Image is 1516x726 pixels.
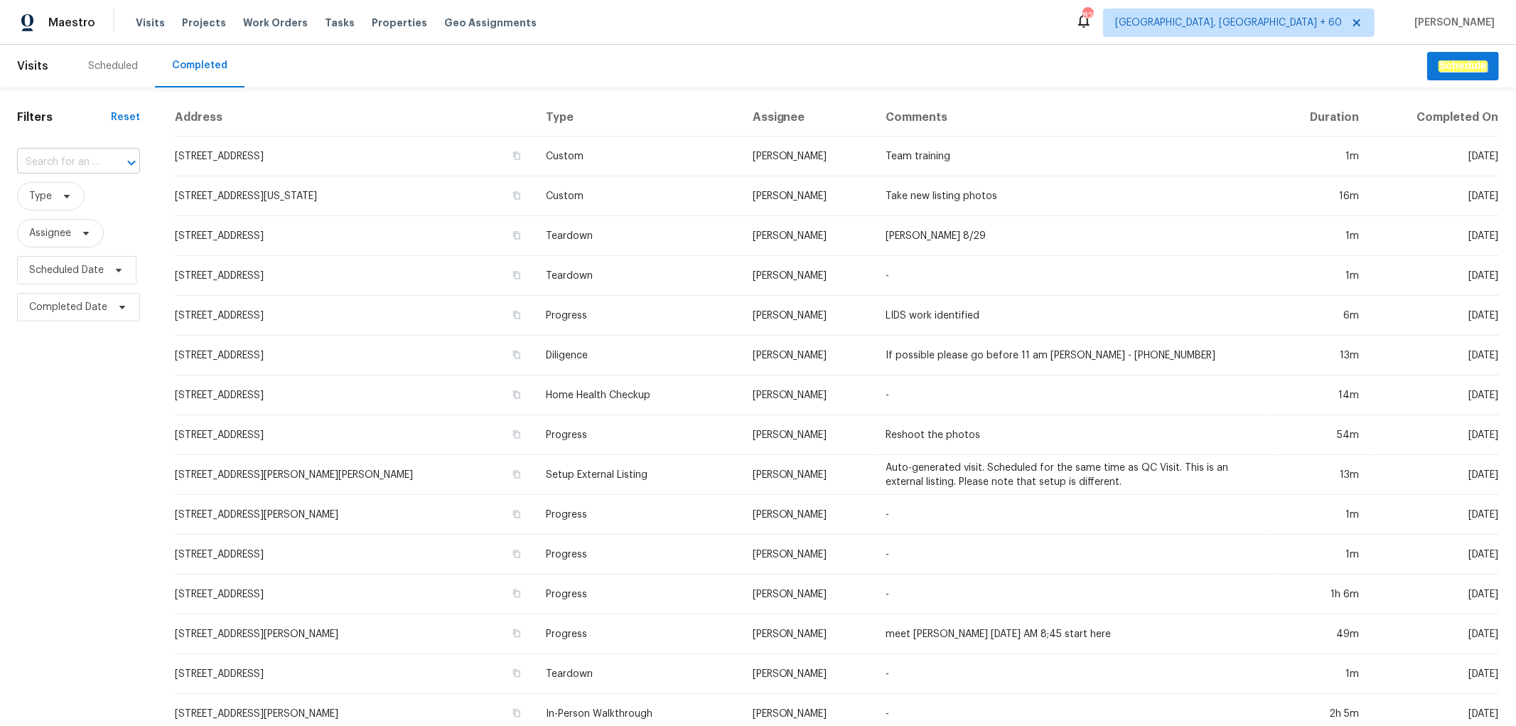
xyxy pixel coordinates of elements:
th: Duration [1272,99,1370,137]
button: Copy Address [510,428,523,441]
button: Copy Address [510,468,523,481]
span: Work Orders [243,16,308,30]
button: Copy Address [510,309,523,321]
td: [STREET_ADDRESS][US_STATE] [174,176,534,216]
td: 54m [1272,415,1370,455]
button: Copy Address [510,229,523,242]
td: [STREET_ADDRESS] [174,256,534,296]
th: Type [534,99,741,137]
td: [DATE] [1370,535,1499,575]
td: [DATE] [1370,176,1499,216]
button: Open [122,153,141,173]
button: Schedule [1427,52,1499,81]
td: [DATE] [1370,654,1499,694]
td: Progress [534,614,741,654]
span: Maestro [48,16,95,30]
td: 1h 6m [1272,575,1370,614]
td: 1m [1272,495,1370,535]
td: [DATE] [1370,415,1499,455]
td: 16m [1272,176,1370,216]
h1: Filters [17,110,111,124]
span: Type [29,189,52,203]
td: 14m [1272,375,1370,415]
div: Completed [172,58,227,73]
td: - [874,535,1272,575]
button: Copy Address [510,587,523,600]
td: Home Health Checkup [534,375,741,415]
span: Tasks [325,18,355,28]
td: Diligence [534,336,741,375]
td: [DATE] [1370,296,1499,336]
button: Copy Address [510,548,523,560]
td: 13m [1272,455,1370,495]
td: [DATE] [1370,256,1499,296]
td: 1m [1272,535,1370,575]
td: [PERSON_NAME] [741,535,875,575]
td: meet [PERSON_NAME] [DATE] AM 8;45 start here [874,614,1272,654]
span: Visits [136,16,165,30]
span: Geo Assignments [444,16,537,30]
td: 1m [1272,137,1370,176]
td: LIDS work identified [874,296,1272,336]
span: Completed Date [29,300,107,314]
td: [PERSON_NAME] [741,137,875,176]
span: Scheduled Date [29,263,104,277]
div: Reset [111,110,140,124]
button: Copy Address [510,508,523,521]
td: [STREET_ADDRESS] [174,535,534,575]
td: Custom [534,176,741,216]
td: [PERSON_NAME] 8/29 [874,216,1272,256]
button: Copy Address [510,627,523,640]
div: Scheduled [88,59,138,73]
span: [PERSON_NAME] [1409,16,1495,30]
td: [DATE] [1370,137,1499,176]
td: [STREET_ADDRESS] [174,654,534,694]
td: [PERSON_NAME] [741,375,875,415]
th: Assignee [741,99,875,137]
td: [PERSON_NAME] [741,495,875,535]
td: Teardown [534,216,741,256]
td: 13m [1272,336,1370,375]
td: [PERSON_NAME] [741,575,875,614]
span: Visits [17,50,48,82]
td: [PERSON_NAME] [741,455,875,495]
td: [STREET_ADDRESS] [174,415,534,455]
td: Auto-generated visit. Scheduled for the same time as QC Visit. This is an external listing. Pleas... [874,455,1272,495]
td: [STREET_ADDRESS] [174,296,534,336]
td: [PERSON_NAME] [741,176,875,216]
td: [DATE] [1370,375,1499,415]
td: [PERSON_NAME] [741,415,875,455]
td: 1m [1272,256,1370,296]
td: [DATE] [1370,455,1499,495]
td: - [874,375,1272,415]
button: Copy Address [510,269,523,282]
td: 6m [1272,296,1370,336]
td: Take new listing photos [874,176,1272,216]
td: [STREET_ADDRESS] [174,216,534,256]
td: Progress [534,575,741,614]
td: Custom [534,137,741,176]
td: [PERSON_NAME] [741,296,875,336]
td: [STREET_ADDRESS][PERSON_NAME] [174,614,534,654]
button: Copy Address [510,348,523,361]
td: - [874,654,1272,694]
th: Completed On [1370,99,1499,137]
div: 824 [1082,9,1092,23]
td: Setup External Listing [534,455,741,495]
input: Search for an address... [17,151,100,174]
td: - [874,256,1272,296]
td: Teardown [534,256,741,296]
td: Teardown [534,654,741,694]
button: Copy Address [510,149,523,162]
td: [PERSON_NAME] [741,216,875,256]
button: Copy Address [510,707,523,720]
td: Progress [534,535,741,575]
td: [DATE] [1370,216,1499,256]
td: [PERSON_NAME] [741,614,875,654]
td: [STREET_ADDRESS][PERSON_NAME] [174,495,534,535]
th: Comments [874,99,1272,137]
td: Reshoot the photos [874,415,1272,455]
span: Properties [372,16,427,30]
td: Progress [534,415,741,455]
td: [PERSON_NAME] [741,256,875,296]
